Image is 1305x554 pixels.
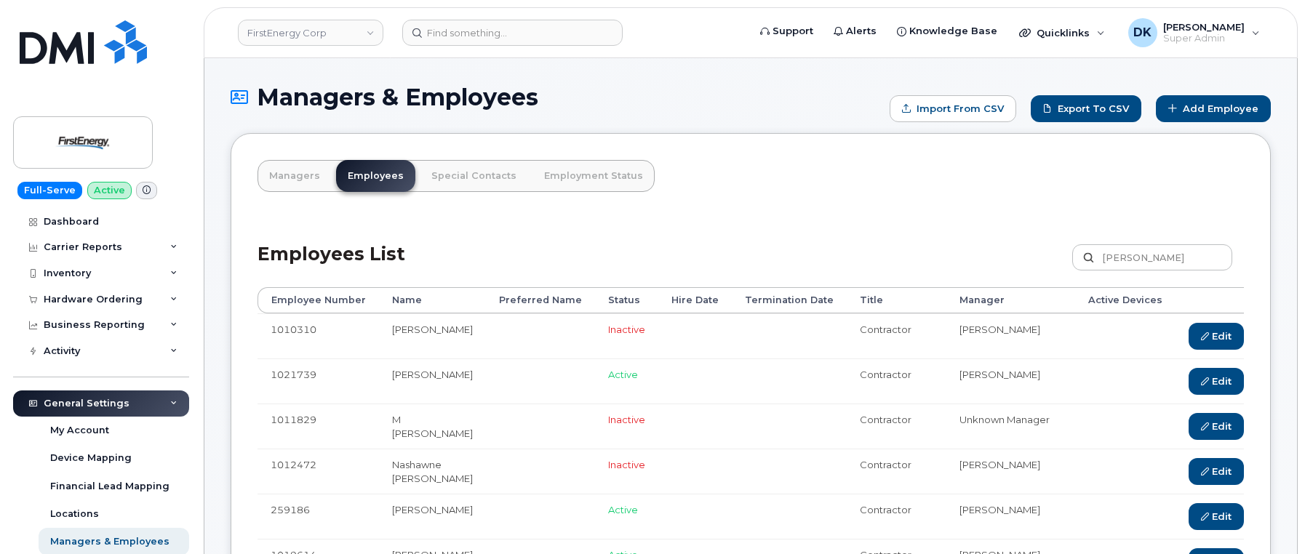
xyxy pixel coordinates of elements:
[847,404,946,449] td: Contractor
[732,287,847,313] th: Termination Date
[379,358,486,404] td: [PERSON_NAME]
[258,494,379,539] td: 259186
[532,160,655,192] a: Employment Status
[231,84,882,110] h1: Managers & Employees
[608,504,638,515] span: Active
[258,313,379,358] td: 1010310
[1189,458,1244,485] a: Edit
[379,494,486,539] td: [PERSON_NAME]
[847,449,946,494] td: Contractor
[379,313,486,358] td: [PERSON_NAME]
[608,459,645,470] span: Inactive
[1189,503,1244,530] a: Edit
[959,368,1062,382] li: [PERSON_NAME]
[379,287,486,313] th: Name
[847,313,946,358] td: Contractor
[258,404,379,449] td: 1011829
[258,358,379,404] td: 1021739
[420,160,528,192] a: Special Contacts
[1156,95,1271,122] a: Add Employee
[258,449,379,494] td: 1012472
[258,160,332,192] a: Managers
[890,95,1016,122] form: Import from CSV
[1189,368,1244,395] a: Edit
[595,287,658,313] th: Status
[1075,287,1176,313] th: Active Devices
[847,358,946,404] td: Contractor
[658,287,732,313] th: Hire Date
[847,494,946,539] td: Contractor
[258,244,405,287] h2: Employees List
[608,324,645,335] span: Inactive
[959,323,1062,337] li: [PERSON_NAME]
[486,287,595,313] th: Preferred Name
[336,160,415,192] a: Employees
[959,458,1062,472] li: [PERSON_NAME]
[1189,413,1244,440] a: Edit
[258,287,379,313] th: Employee Number
[1031,95,1141,122] a: Export to CSV
[847,287,946,313] th: Title
[959,413,1062,427] li: Unknown Manager
[959,503,1062,517] li: [PERSON_NAME]
[946,287,1075,313] th: Manager
[1189,323,1244,350] a: Edit
[379,449,486,494] td: Nashawne [PERSON_NAME]
[608,369,638,380] span: Active
[608,414,645,425] span: Inactive
[379,404,486,449] td: M [PERSON_NAME]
